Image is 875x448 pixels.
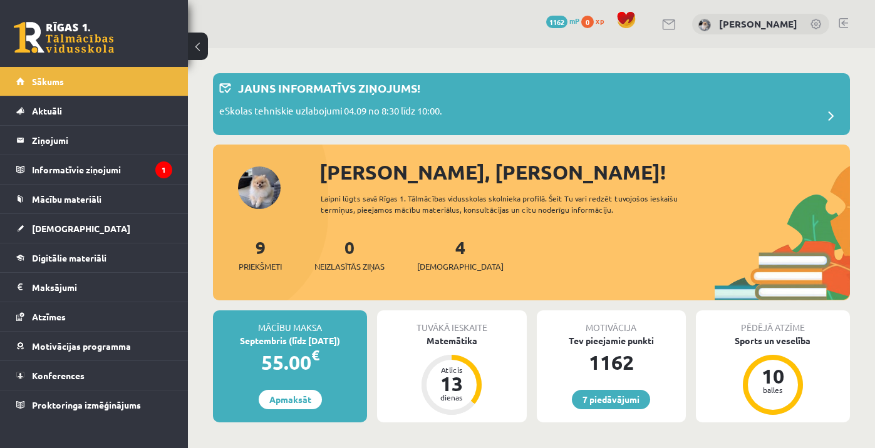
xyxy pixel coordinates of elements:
span: mP [569,16,579,26]
span: Motivācijas programma [32,340,131,352]
a: Motivācijas programma [16,332,172,360]
span: Sākums [32,76,64,87]
div: 55.00 [213,347,367,377]
a: Sākums [16,67,172,96]
div: Laipni lūgts savā Rīgas 1. Tālmācības vidusskolas skolnieka profilā. Šeit Tu vari redzēt tuvojošo... [321,193,703,215]
a: Mācību materiāli [16,185,172,213]
img: Emīlija Kajaka [698,19,711,31]
p: Jauns informatīvs ziņojums! [238,79,420,96]
div: Atlicis [433,366,470,374]
legend: Maksājumi [32,273,172,302]
a: Apmaksāt [259,390,322,409]
div: 10 [754,366,792,386]
a: Matemātika Atlicis 13 dienas [377,334,526,417]
div: Matemātika [377,334,526,347]
a: [DEMOGRAPHIC_DATA] [16,214,172,243]
span: Digitālie materiāli [32,252,106,263]
a: Informatīvie ziņojumi1 [16,155,172,184]
a: 1162 mP [546,16,579,26]
p: eSkolas tehniskie uzlabojumi 04.09 no 8:30 līdz 10:00. [219,104,442,121]
a: 9Priekšmeti [239,236,282,273]
div: Pēdējā atzīme [696,310,850,334]
span: Priekšmeti [239,260,282,273]
div: [PERSON_NAME], [PERSON_NAME]! [319,157,850,187]
div: dienas [433,394,470,401]
span: Mācību materiāli [32,193,101,205]
legend: Ziņojumi [32,126,172,155]
span: Atzīmes [32,311,66,322]
div: 1162 [537,347,686,377]
a: [PERSON_NAME] [719,18,797,30]
legend: Informatīvie ziņojumi [32,155,172,184]
a: Maksājumi [16,273,172,302]
span: 0 [581,16,594,28]
a: Proktoringa izmēģinājums [16,390,172,419]
a: Aktuāli [16,96,172,125]
a: Digitālie materiāli [16,243,172,272]
div: balles [754,386,792,394]
div: 13 [433,374,470,394]
a: 4[DEMOGRAPHIC_DATA] [417,236,504,273]
div: Sports un veselība [696,334,850,347]
a: Sports un veselība 10 balles [696,334,850,417]
span: Neizlasītās ziņas [314,260,385,273]
span: [DEMOGRAPHIC_DATA] [417,260,504,273]
span: 1162 [546,16,567,28]
a: 0Neizlasītās ziņas [314,236,385,273]
a: Atzīmes [16,302,172,331]
div: Motivācija [537,310,686,334]
a: Rīgas 1. Tālmācības vidusskola [14,22,114,53]
span: Konferences [32,370,85,381]
div: Tev pieejamie punkti [537,334,686,347]
span: Aktuāli [32,105,62,116]
i: 1 [155,161,172,178]
a: 0 xp [581,16,610,26]
span: Proktoringa izmēģinājums [32,399,141,410]
span: [DEMOGRAPHIC_DATA] [32,223,130,234]
div: Tuvākā ieskaite [377,310,526,334]
a: Jauns informatīvs ziņojums! eSkolas tehniskie uzlabojumi 04.09 no 8:30 līdz 10:00. [219,79,844,129]
span: xp [596,16,604,26]
a: 7 piedāvājumi [572,390,650,409]
div: Mācību maksa [213,310,367,334]
a: Ziņojumi [16,126,172,155]
a: Konferences [16,361,172,390]
div: Septembris (līdz [DATE]) [213,334,367,347]
span: € [311,346,319,364]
